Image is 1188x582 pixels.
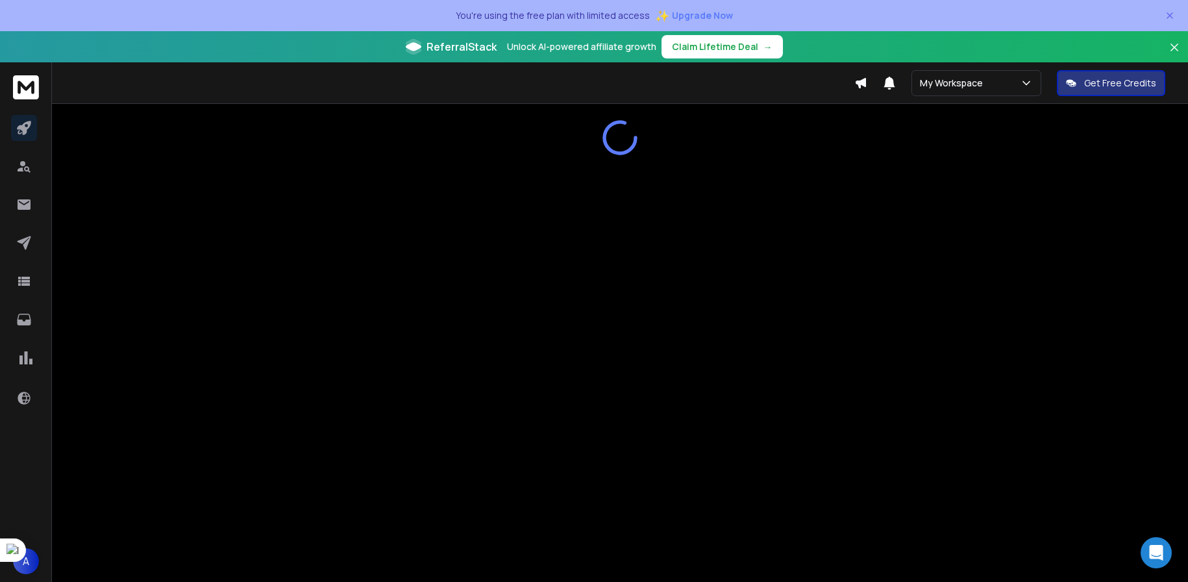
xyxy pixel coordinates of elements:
[1057,70,1165,96] button: Get Free Credits
[672,9,733,22] span: Upgrade Now
[456,9,650,22] p: You're using the free plan with limited access
[427,39,497,55] span: ReferralStack
[1084,77,1156,90] p: Get Free Credits
[1141,537,1172,568] div: Open Intercom Messenger
[655,3,733,29] button: ✨Upgrade Now
[507,40,656,53] p: Unlock AI-powered affiliate growth
[763,40,773,53] span: →
[1166,39,1183,70] button: Close banner
[655,6,669,25] span: ✨
[662,35,783,58] button: Claim Lifetime Deal→
[920,77,988,90] p: My Workspace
